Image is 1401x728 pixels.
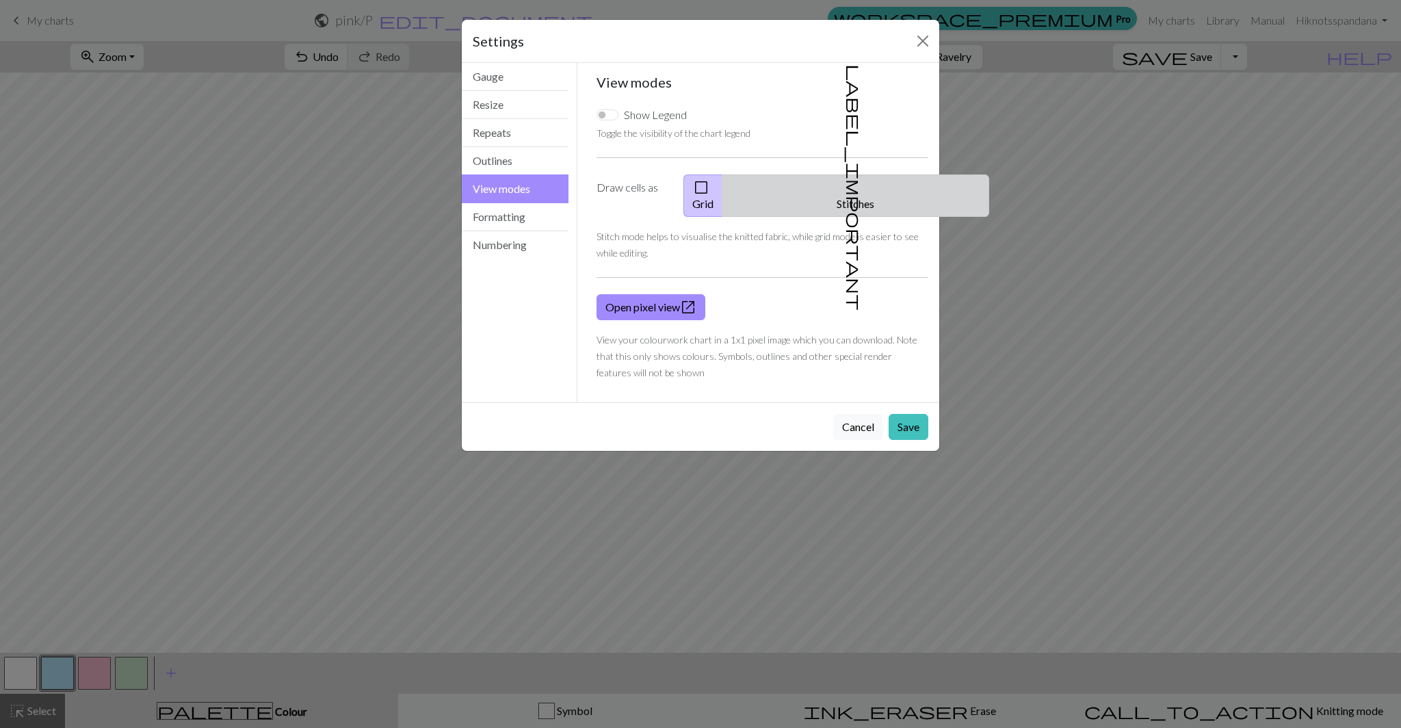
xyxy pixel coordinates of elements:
[833,414,883,440] button: Cancel
[588,174,675,217] label: Draw cells as
[473,31,524,51] h5: Settings
[462,63,568,91] button: Gauge
[462,203,568,231] button: Formatting
[597,74,929,90] h5: View modes
[683,174,723,217] button: Grid
[462,119,568,147] button: Repeats
[462,91,568,119] button: Resize
[597,294,705,320] a: Open pixel view
[597,334,917,378] small: View your colourwork chart in a 1x1 pixel image which you can download. Note that this only shows...
[693,178,709,197] span: check_box_outline_blank
[462,174,568,203] button: View modes
[624,107,687,123] label: Show Legend
[462,147,568,175] button: Outlines
[597,231,919,259] small: Stitch mode helps to visualise the knitted fabric, while grid mode is easier to see while editing.
[912,30,934,52] button: Close
[680,298,696,317] span: open_in_new
[889,414,928,440] button: Save
[845,64,864,311] span: label_important
[462,231,568,259] button: Numbering
[597,127,750,139] small: Toggle the visibility of the chart legend
[722,174,989,217] button: Stitches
